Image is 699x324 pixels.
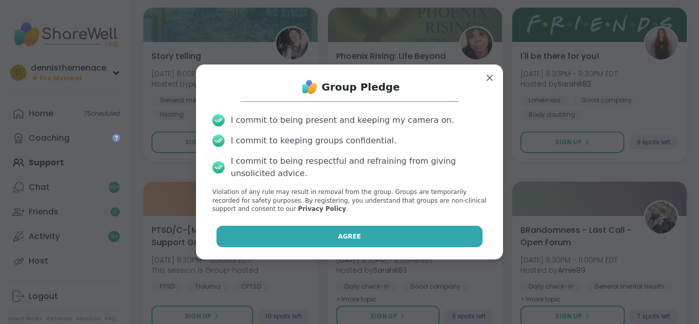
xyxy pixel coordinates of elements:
[216,226,483,247] button: Agree
[322,80,400,94] h1: Group Pledge
[231,135,397,147] div: I commit to keeping groups confidential.
[299,77,320,97] img: ShareWell Logo
[338,232,361,241] span: Agree
[298,205,346,212] a: Privacy Policy
[112,134,120,142] iframe: Spotlight
[231,155,487,180] div: I commit to being respectful and refraining from giving unsolicited advice.
[231,114,454,126] div: I commit to being present and keeping my camera on.
[212,188,487,213] p: Violation of any rule may result in removal from the group. Groups are temporarily recorded for s...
